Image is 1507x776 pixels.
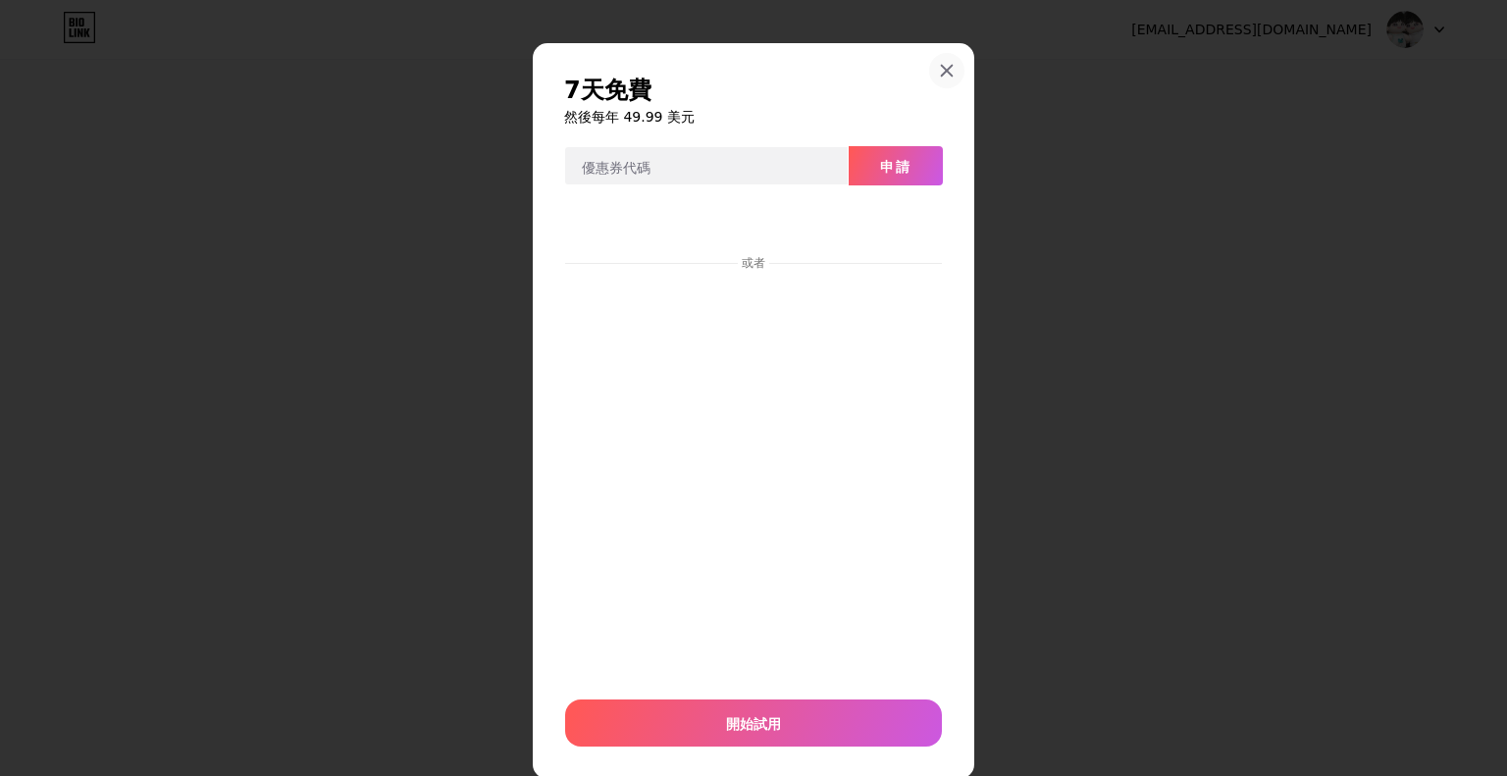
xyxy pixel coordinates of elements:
button: 申請 [849,146,943,185]
iframe: 安全支付輸入框 [561,273,946,680]
font: 申請 [880,158,911,175]
font: 然後每年 49.99 美元 [564,109,695,125]
input: 優惠券代碼 [565,147,848,186]
iframe: 安全支付按鈕框 [565,202,942,249]
font: 或者 [742,256,765,270]
font: 7天免費 [564,77,651,104]
font: 開始試用 [726,715,781,732]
